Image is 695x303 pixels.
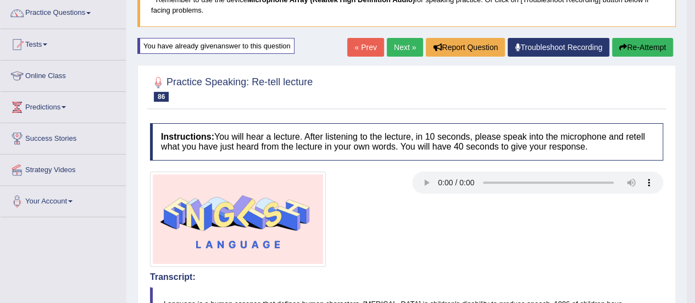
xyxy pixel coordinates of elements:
a: Predictions [1,92,126,119]
button: Report Question [426,38,505,57]
a: « Prev [347,38,383,57]
h4: You will hear a lecture. After listening to the lecture, in 10 seconds, please speak into the mic... [150,123,663,160]
a: Success Stories [1,123,126,151]
span: 86 [154,92,169,102]
a: Troubleshoot Recording [508,38,609,57]
a: Tests [1,29,126,57]
h4: Transcript: [150,272,663,282]
a: Next » [387,38,423,57]
div: You have already given answer to this question [137,38,294,54]
a: Strategy Videos [1,155,126,182]
button: Re-Attempt [612,38,673,57]
a: Online Class [1,60,126,88]
b: Instructions: [161,132,214,141]
a: Your Account [1,186,126,213]
h2: Practice Speaking: Re-tell lecture [150,74,313,102]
